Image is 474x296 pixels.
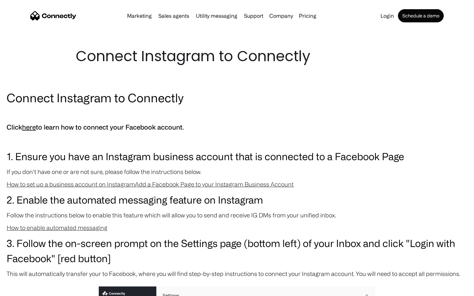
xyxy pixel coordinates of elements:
[241,13,266,18] a: Support
[7,284,39,294] aside: Language selected: English
[76,46,398,66] h1: Connect Instagram to Connectly
[7,224,107,231] a: How to enable automated messaging
[7,235,467,266] h3: 3. Follow the on-screen prompt on the Settings page (bottom left) of your Inbox and click "Login ...
[124,13,154,18] a: Marketing
[7,181,135,187] a: How to set up a business account on Instagram
[7,192,467,207] h3: 2. Enable the automated messaging feature on Instagram
[156,13,192,18] a: Sales agents
[7,269,467,278] p: This will automatically transfer your to Facebook, where you will find step-by-step instructions ...
[269,11,293,20] div: Company
[7,149,467,164] h3: 1. Ensure you have an Instagram business account that is connected to a Facebook Page
[22,123,36,131] a: here
[296,13,319,18] a: Pricing
[7,122,467,133] h5: Click to learn how to connect your Facebook account.
[7,210,467,220] p: Follow the instructions below to enable this feature which will allow you to send and receive IG ...
[378,13,397,18] a: Login
[13,284,39,294] ul: Language list
[398,9,444,22] a: Schedule a demo
[193,13,240,18] a: Utility messaging
[7,136,467,145] p: ‍
[7,109,467,118] p: ‍
[7,167,467,176] p: If you don't have one or are not sure, please follow the instructions below.
[7,89,467,106] h2: Connect Instagram to Connectly
[135,181,294,187] a: Add a Facebook Page to your Instagram Business Account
